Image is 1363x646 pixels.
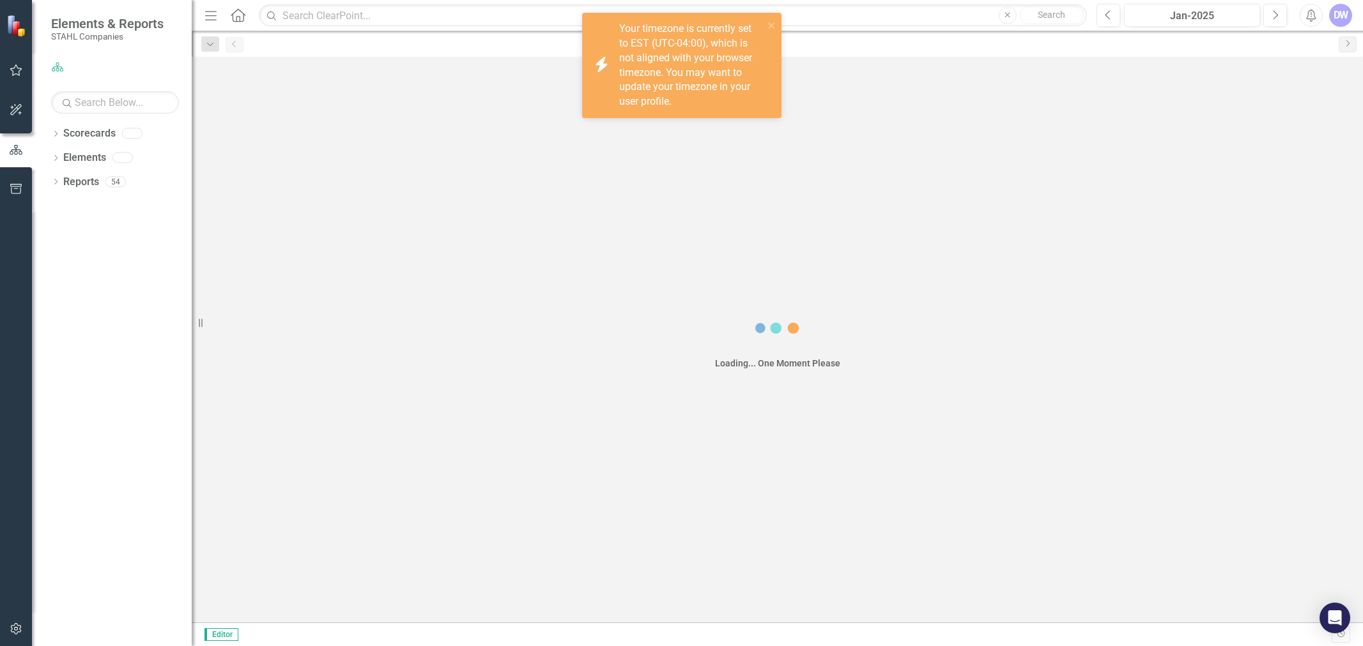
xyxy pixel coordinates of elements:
div: Loading... One Moment Please [715,357,840,370]
div: 54 [105,176,126,187]
span: Elements & Reports [51,16,164,31]
button: Jan-2025 [1124,4,1260,27]
input: Search Below... [51,91,179,114]
a: Elements [63,151,106,165]
button: DW [1329,4,1352,27]
a: Reports [63,175,99,190]
button: Search [1020,6,1084,24]
img: ClearPoint Strategy [6,15,29,37]
input: Search ClearPoint... [259,4,1087,27]
span: Search [1038,10,1065,20]
div: Jan-2025 [1128,8,1256,24]
div: Open Intercom Messenger [1320,603,1350,633]
small: STAHL Companies [51,31,164,41]
button: close [767,18,776,33]
a: Scorecards [63,126,116,141]
div: Your timezone is currently set to EST (UTC-04:00), which is not aligned with your browser timezon... [619,22,764,109]
span: Editor [204,628,238,641]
